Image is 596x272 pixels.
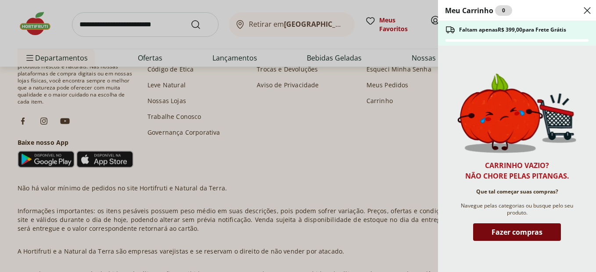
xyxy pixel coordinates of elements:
[473,223,561,244] button: Fazer compras
[457,73,577,153] img: Carrinho vazio
[495,5,512,16] div: 0
[445,5,512,16] h2: Meu Carrinho
[476,188,558,195] span: Que tal começar suas compras?
[465,160,569,181] h2: Carrinho vazio? Não chore pelas pitangas.
[457,202,577,216] span: Navegue pelas categorias ou busque pelo seu produto.
[492,229,542,236] span: Fazer compras
[459,26,566,33] span: Faltam apenas R$ 399,00 para Frete Grátis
